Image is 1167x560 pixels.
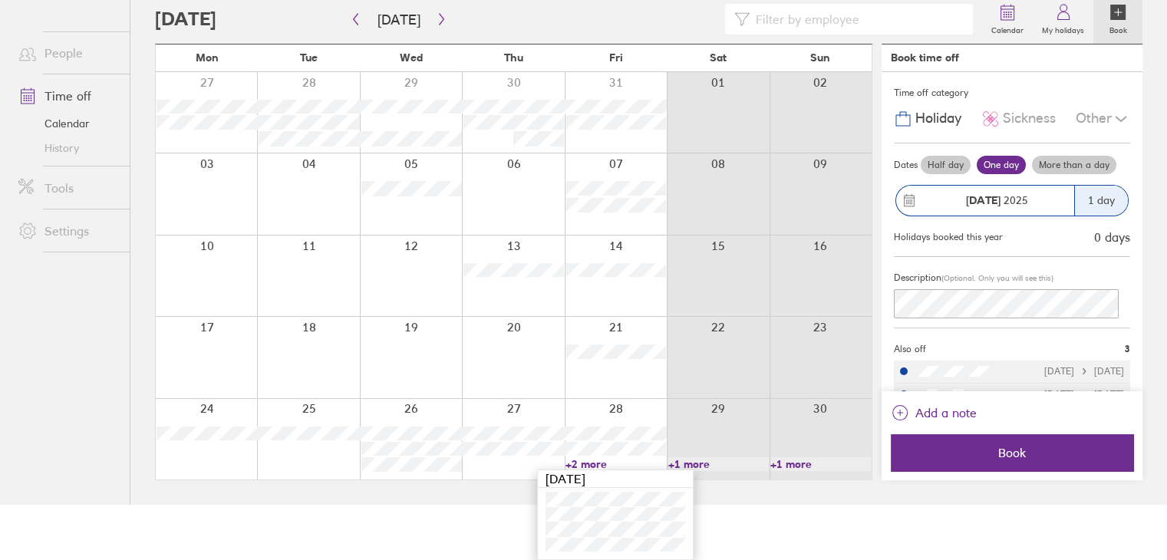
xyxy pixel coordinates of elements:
a: Settings [6,216,130,246]
a: +2 more [565,457,666,471]
label: My holidays [1033,21,1093,35]
div: [DATE] [538,470,693,488]
label: One day [977,156,1026,174]
div: 1 day [1074,186,1128,216]
div: [DATE] [DATE] [1044,389,1124,400]
a: Tools [6,173,130,203]
a: +1 more [770,457,871,471]
button: Book [891,434,1133,471]
span: Sickness [1003,110,1056,127]
button: [DATE] [365,7,433,32]
span: Add a note [915,400,977,425]
div: 0 days [1094,230,1130,244]
label: More than a day [1032,156,1116,174]
button: [DATE] 20251 day [894,177,1130,224]
span: Holiday [915,110,961,127]
a: People [6,38,130,68]
span: 3 [1125,344,1130,354]
span: Dates [894,160,918,170]
span: 2025 [966,194,1028,206]
span: Description [894,272,941,283]
a: +1 more [668,457,768,471]
div: Time off category [894,81,1130,104]
div: Holidays booked this year [894,232,1003,242]
label: Half day [921,156,971,174]
a: Time off [6,81,130,111]
span: Sat [710,51,727,64]
div: Other [1076,104,1130,133]
span: Wed [400,51,423,64]
label: Book [1100,21,1136,35]
a: History [6,136,130,160]
span: Sun [810,51,830,64]
div: Book time off [891,51,959,64]
input: Filter by employee [750,5,964,34]
strong: [DATE] [966,193,1001,207]
span: Fri [609,51,623,64]
span: (Optional. Only you will see this) [941,273,1053,283]
label: Calendar [982,21,1033,35]
span: Tue [300,51,318,64]
button: Add a note [891,400,977,425]
span: Thu [504,51,523,64]
span: Book [902,446,1122,460]
a: Calendar [6,111,130,136]
span: Also off [894,344,926,354]
div: [DATE] [DATE] [1044,366,1124,377]
span: Mon [196,51,219,64]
